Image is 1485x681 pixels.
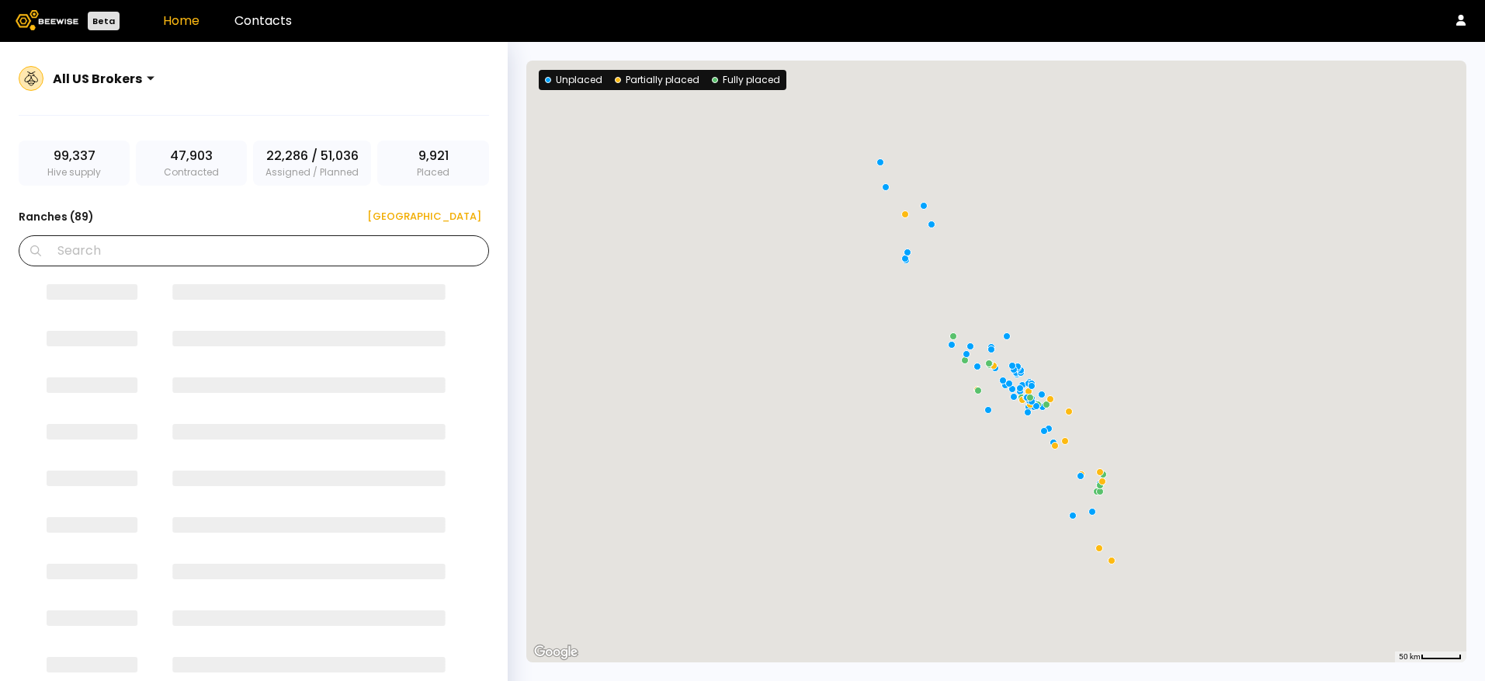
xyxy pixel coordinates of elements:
[1399,652,1421,661] span: 50 km
[615,73,699,87] div: Partially placed
[88,12,120,30] div: Beta
[19,141,130,186] div: Hive supply
[356,209,481,224] div: [GEOGRAPHIC_DATA]
[530,642,581,662] a: Open this area in Google Maps (opens a new window)
[54,147,95,165] span: 99,337
[170,147,213,165] span: 47,903
[53,69,142,89] div: All US Brokers
[16,10,78,30] img: Beewise logo
[545,73,602,87] div: Unplaced
[266,147,359,165] span: 22,286 / 51,036
[136,141,247,186] div: Contracted
[19,206,94,228] h3: Ranches ( 89 )
[234,12,292,30] a: Contacts
[253,141,371,186] div: Assigned / Planned
[377,141,488,186] div: Placed
[418,147,449,165] span: 9,921
[530,642,581,662] img: Google
[349,204,489,229] button: [GEOGRAPHIC_DATA]
[712,73,780,87] div: Fully placed
[163,12,200,30] a: Home
[1394,651,1466,662] button: Map Scale: 50 km per 49 pixels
